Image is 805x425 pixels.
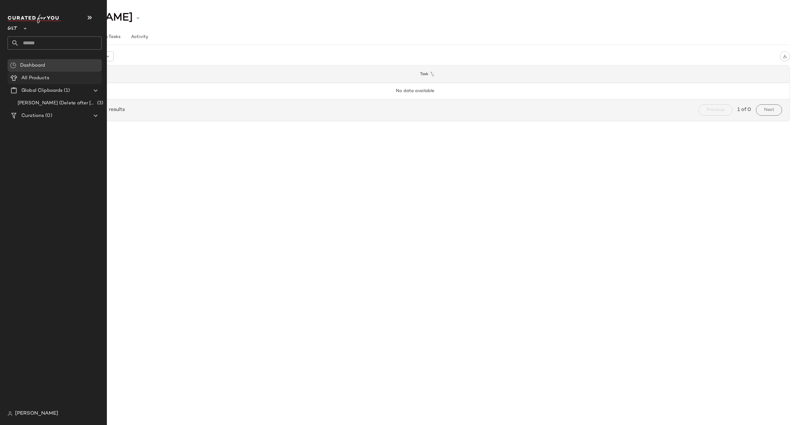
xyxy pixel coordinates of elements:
[41,83,790,99] td: No data available
[96,100,103,107] span: (3)
[8,14,61,23] img: cfy_white_logo.C9jOOHJF.svg
[8,21,18,33] span: Gilt
[415,65,790,83] th: Task
[10,62,16,69] img: svg%3e
[21,75,49,82] span: All Products
[41,65,415,83] th: Curation
[20,62,45,69] span: Dashboard
[63,87,69,94] span: (1)
[106,106,125,114] span: results
[783,54,787,58] img: svg%3e
[18,100,96,107] span: [PERSON_NAME] (Delete after [DATE])
[21,87,63,94] span: Global Clipboards
[737,106,751,114] span: 1 of 0
[756,104,782,116] button: Next
[21,112,44,119] span: Curations
[15,410,58,417] span: [PERSON_NAME]
[44,112,52,119] span: (0)
[131,35,148,40] span: Activity
[764,108,774,113] span: Next
[8,411,13,416] img: svg%3e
